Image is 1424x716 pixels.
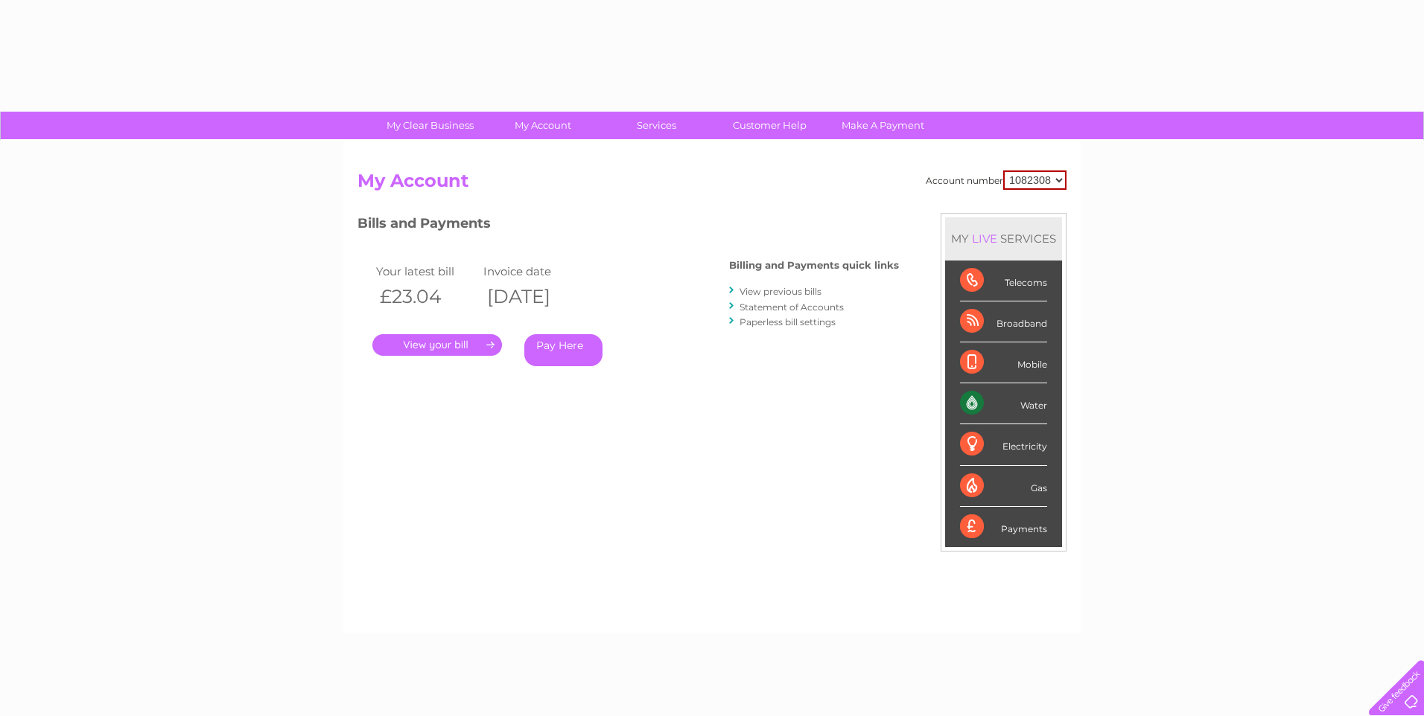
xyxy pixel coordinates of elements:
a: Statement of Accounts [740,301,844,313]
div: Broadband [960,301,1047,342]
h3: Bills and Payments [357,213,899,239]
th: [DATE] [480,281,587,312]
a: Customer Help [708,112,831,139]
a: Make A Payment [821,112,944,139]
a: Paperless bill settings [740,316,836,327]
h2: My Account [357,170,1067,199]
div: LIVE [969,231,1000,246]
div: Account number [926,170,1067,190]
div: Telecoms [960,260,1047,301]
div: Mobile [960,342,1047,383]
td: Invoice date [480,261,587,281]
div: MY SERVICES [945,217,1062,260]
div: Gas [960,466,1047,507]
div: Payments [960,507,1047,547]
h4: Billing and Payments quick links [729,260,899,271]
div: Electricity [960,424,1047,465]
div: Water [960,383,1047,424]
a: . [372,334,502,356]
th: £23.04 [372,281,480,312]
td: Your latest bill [372,261,480,281]
a: Services [595,112,718,139]
a: Pay Here [524,334,603,366]
a: View previous bills [740,286,821,297]
a: My Clear Business [369,112,492,139]
a: My Account [482,112,605,139]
